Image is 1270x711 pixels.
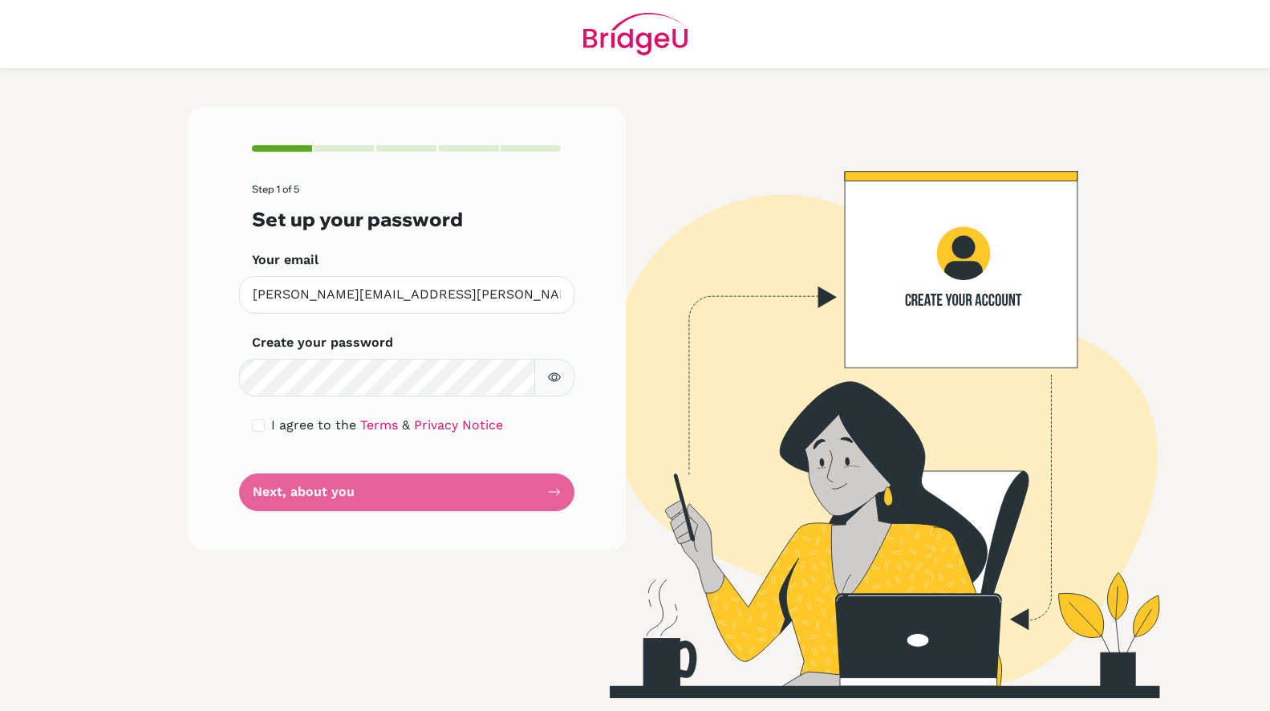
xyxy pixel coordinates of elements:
[414,417,503,433] a: Privacy Notice
[252,250,319,270] label: Your email
[252,333,393,352] label: Create your password
[252,183,299,195] span: Step 1 of 5
[360,417,398,433] a: Terms
[402,417,410,433] span: &
[252,208,562,231] h3: Set up your password
[239,276,574,314] input: Insert your email*
[271,417,356,433] span: I agree to the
